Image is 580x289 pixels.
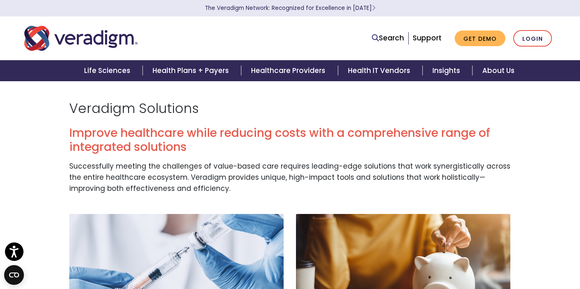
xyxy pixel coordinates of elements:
[423,60,472,81] a: Insights
[338,60,423,81] a: Health IT Vendors
[143,60,241,81] a: Health Plans + Payers
[69,126,510,154] h2: Improve healthcare while reducing costs with a comprehensive range of integrated solutions
[24,25,138,52] img: Veradigm logo
[372,33,404,44] a: Search
[413,33,441,43] a: Support
[4,265,24,285] button: Open CMP widget
[69,161,510,195] p: Successfully meeting the challenges of value-based care requires leading-edge solutions that work...
[241,60,338,81] a: Healthcare Providers
[69,101,510,116] h1: Veradigm Solutions
[205,4,376,12] a: The Veradigm Network: Recognized for Excellence in [DATE]Learn More
[74,60,143,81] a: Life Sciences
[472,60,524,81] a: About Us
[455,31,505,47] a: Get Demo
[513,30,552,47] a: Login
[372,4,376,12] span: Learn More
